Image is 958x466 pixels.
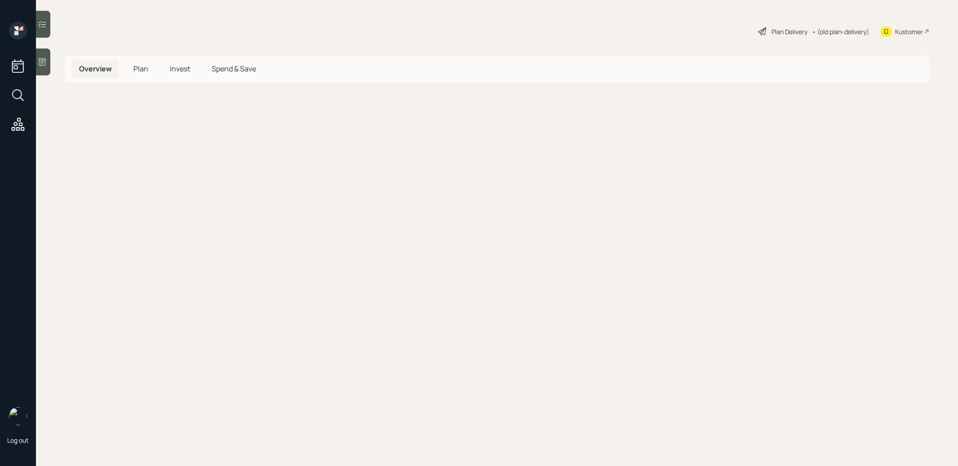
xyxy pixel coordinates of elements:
[9,407,27,425] img: treva-nostdahl-headshot.png
[212,64,256,74] span: Spend & Save
[812,27,869,36] div: • (old plan-delivery)
[170,64,190,74] span: Invest
[772,27,807,36] div: Plan Delivery
[895,27,923,36] div: Kustomer
[7,436,29,444] div: Log out
[133,64,148,74] span: Plan
[79,64,112,74] span: Overview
